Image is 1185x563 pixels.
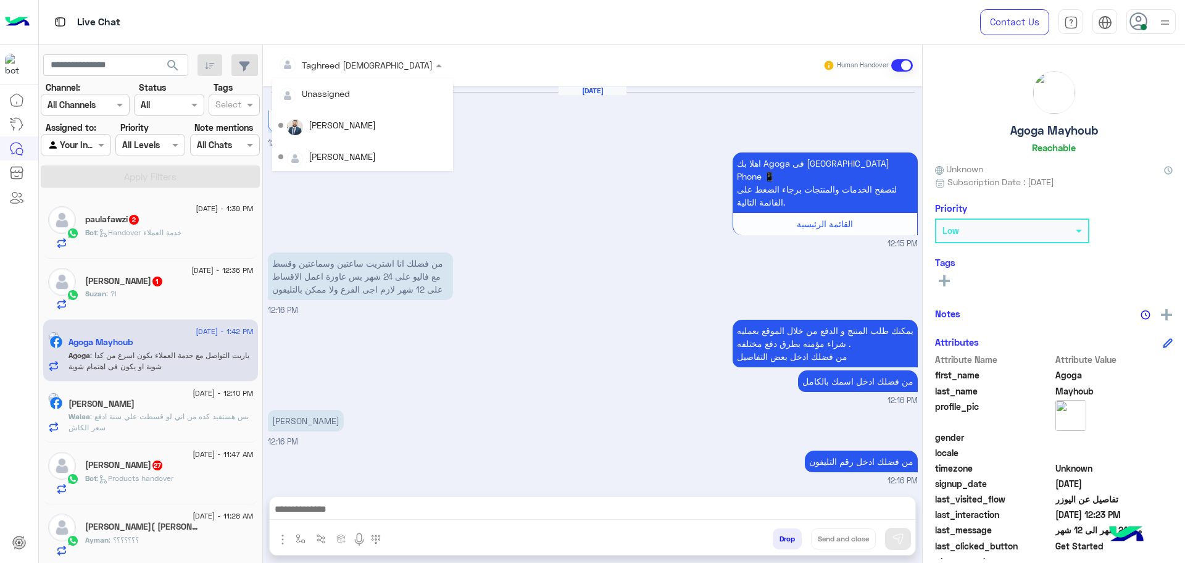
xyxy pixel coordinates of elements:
button: Trigger scenario [311,528,331,549]
p: Live Chat [77,14,120,31]
img: picture [48,393,59,404]
img: picture [48,332,59,343]
span: Mayhoub [1055,385,1173,398]
img: picture [1033,72,1075,114]
label: Assigned to: [46,121,96,134]
span: Bot [85,228,97,237]
img: defaultAdmin.png [48,268,76,296]
div: [PERSON_NAME] [309,119,376,131]
button: select flow [291,528,311,549]
span: [DATE] - 11:28 AM [193,511,253,522]
img: defaultAdmin.png [48,452,76,480]
p: 11/8/2025, 12:16 PM [805,451,918,472]
h6: Notes [935,308,960,319]
span: 12:15 PM [888,238,918,250]
h5: Agoga Mayhoub [1010,123,1098,138]
span: 2 [129,215,139,225]
button: create order [331,528,352,549]
span: القائمة الرئيسية [797,219,853,229]
h6: Priority [935,202,967,214]
img: make a call [371,535,381,544]
span: [DATE] - 12:36 PM [191,265,253,276]
span: 12:16 PM [268,306,298,315]
span: 12:15 PM [268,138,298,148]
h6: Reachable [1032,142,1076,153]
h5: Agoga Mayhoub [69,337,133,348]
img: Facebook [50,397,62,409]
img: Facebook [50,336,62,348]
ng-dropdown-panel: Options list [272,78,453,171]
img: send message [892,533,904,545]
span: 12:16 PM [888,475,918,487]
img: notes [1141,310,1150,320]
span: Agoga [69,351,90,360]
span: ?! [106,289,117,298]
p: 11/8/2025, 12:16 PM [268,252,453,300]
span: last_interaction [935,508,1053,521]
span: null [1055,431,1173,444]
img: tab [52,14,68,30]
p: 11/8/2025, 12:16 PM [733,320,918,367]
img: hulul-logo.png [1105,514,1148,557]
a: Contact Us [980,9,1049,35]
img: profile [1157,15,1173,30]
img: defaultAdmin.png [280,88,296,104]
img: picture [1055,400,1086,431]
span: بس هستفيد كده من اني لو قسطت علي سنة ادفع سعر الكاش [69,412,249,432]
button: Apply Filters [41,165,260,188]
span: last_name [935,385,1053,398]
div: [PERSON_NAME] [309,150,376,163]
span: last_visited_flow [935,493,1053,506]
h6: Attributes [935,336,979,348]
h5: Maryam Osama [85,460,164,470]
span: Walaa [69,412,90,421]
h6: [DATE] [559,86,626,95]
span: ياريت التواصل مع خدمة العملاء يكون اسرع من كدا شوية او يكون فى اهتمام شوية [69,351,249,371]
span: 12:16 PM [268,437,298,446]
label: Note mentions [194,121,253,134]
span: Get Started [1055,540,1173,553]
img: WhatsApp [67,473,79,485]
label: Priority [120,121,149,134]
img: create order [336,534,346,544]
span: first_name [935,369,1053,382]
img: tab [1098,15,1112,30]
img: 1403182699927242 [5,54,27,76]
img: WhatsApp [67,227,79,240]
span: [DATE] - 11:47 AM [193,449,253,460]
span: Agoga [1055,369,1173,382]
img: select flow [296,534,306,544]
span: [DATE] - 12:10 PM [193,388,253,399]
span: signup_date [935,477,1053,490]
button: Drop [773,528,802,549]
span: Unknown [1055,462,1173,475]
span: [DATE] - 1:39 PM [196,203,253,214]
img: send voice note [352,532,367,547]
img: Trigger scenario [316,534,326,544]
span: : Handover خدمة العملاء [97,228,181,237]
span: Suzan [85,289,106,298]
span: Bot [85,473,97,483]
h6: Tags [935,257,1173,268]
span: Attribute Name [935,353,1053,366]
label: Channel: [46,81,80,94]
span: 2025-08-11T09:23:41.1489201Z [1055,508,1173,521]
button: search [158,54,188,81]
span: : Products handover [97,473,173,483]
span: [DATE] - 1:42 PM [196,326,253,337]
img: send attachment [275,532,290,547]
span: Subscription Date : [DATE] [947,175,1054,188]
div: Select [214,98,241,114]
p: 11/8/2025, 12:15 PM [733,152,918,213]
img: defaultAdmin.png [48,206,76,234]
div: Unassigned [302,87,350,100]
span: Attribute Value [1055,353,1173,366]
span: timezone [935,462,1053,475]
h5: Walaa Hassan [69,399,135,409]
span: locale [935,446,1053,459]
h5: Suzan Elnhas [85,276,164,286]
small: Human Handover [837,60,889,70]
span: من 24 شهر الى 12 شهر [1055,523,1173,536]
img: defaultAdmin.png [48,514,76,541]
img: picture [287,119,303,135]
